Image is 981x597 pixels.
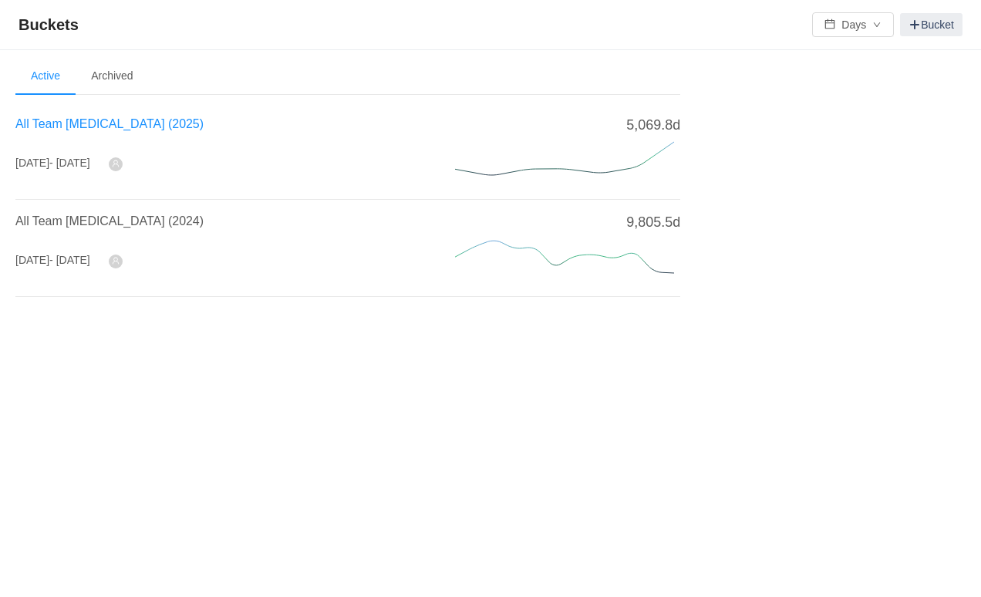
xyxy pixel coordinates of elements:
[112,160,120,167] i: icon: user
[15,155,90,171] div: [DATE]
[15,117,204,130] a: All Team [MEDICAL_DATA] (2025)
[49,157,90,169] span: - [DATE]
[112,257,120,265] i: icon: user
[19,12,88,37] span: Buckets
[76,58,148,95] li: Archived
[626,115,680,136] span: 5,069.8d
[15,58,76,95] li: Active
[15,214,204,228] a: All Team [MEDICAL_DATA] (2024)
[49,254,90,266] span: - [DATE]
[15,252,90,268] div: [DATE]
[900,13,962,36] a: Bucket
[626,212,680,233] span: 9,805.5d
[812,12,894,37] button: icon: calendarDaysicon: down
